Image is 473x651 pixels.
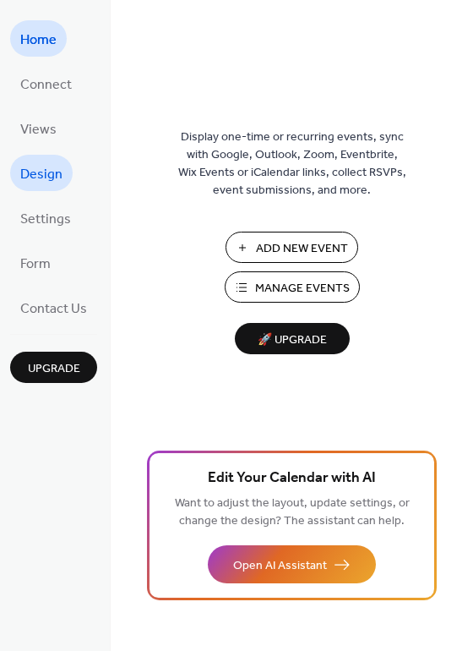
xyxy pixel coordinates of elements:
a: Views [10,110,67,146]
span: Want to adjust the layout, update settings, or change the design? The assistant can help. [175,492,410,533]
span: Settings [20,206,71,232]
span: Home [20,27,57,53]
button: Upgrade [10,352,97,383]
span: Open AI Assistant [233,557,327,575]
a: Home [10,20,67,57]
span: 🚀 Upgrade [245,329,340,352]
button: 🚀 Upgrade [235,323,350,354]
span: Upgrade [28,360,80,378]
span: Design [20,161,63,188]
span: Display one-time or recurring events, sync with Google, Outlook, Zoom, Eventbrite, Wix Events or ... [178,129,406,200]
button: Manage Events [225,271,360,303]
a: Settings [10,200,81,236]
button: Open AI Assistant [208,545,376,583]
span: Add New Event [256,240,348,258]
button: Add New Event [226,232,358,263]
span: Edit Your Calendar with AI [208,467,376,490]
span: Connect [20,72,72,98]
a: Design [10,155,73,191]
span: Form [20,251,51,277]
a: Form [10,244,61,281]
span: Views [20,117,57,143]
span: Contact Us [20,296,87,322]
span: Manage Events [255,280,350,298]
a: Connect [10,65,82,101]
a: Contact Us [10,289,97,325]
